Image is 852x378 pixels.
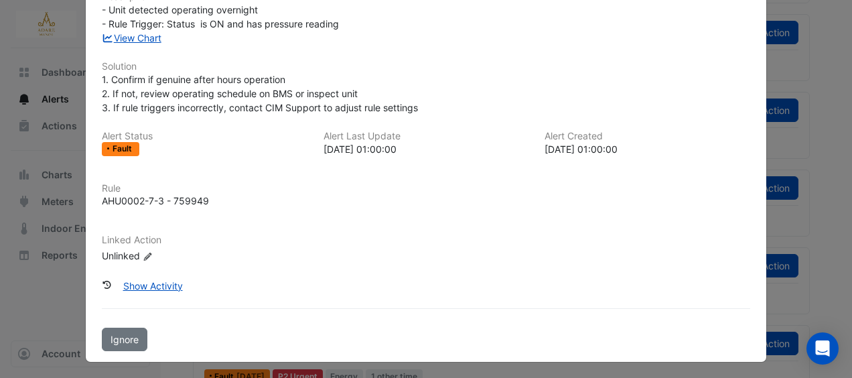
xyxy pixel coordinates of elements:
[324,142,529,156] div: [DATE] 01:00:00
[102,61,750,72] h6: Solution
[102,32,161,44] a: View Chart
[102,249,263,263] div: Unlinked
[324,131,529,142] h6: Alert Last Update
[111,334,139,345] span: Ignore
[102,235,750,246] h6: Linked Action
[102,131,307,142] h6: Alert Status
[115,274,192,298] button: Show Activity
[102,194,209,208] div: AHU0002-7-3 - 759949
[102,74,418,113] span: 1. Confirm if genuine after hours operation 2. If not, review operating schedule on BMS or inspec...
[545,142,750,156] div: [DATE] 01:00:00
[102,4,339,29] span: - Unit detected operating overnight - Rule Trigger: Status is ON and has pressure reading
[102,328,147,351] button: Ignore
[143,251,153,261] fa-icon: Edit Linked Action
[806,332,839,365] div: Open Intercom Messenger
[545,131,750,142] h6: Alert Created
[113,145,135,153] span: Fault
[102,183,750,194] h6: Rule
